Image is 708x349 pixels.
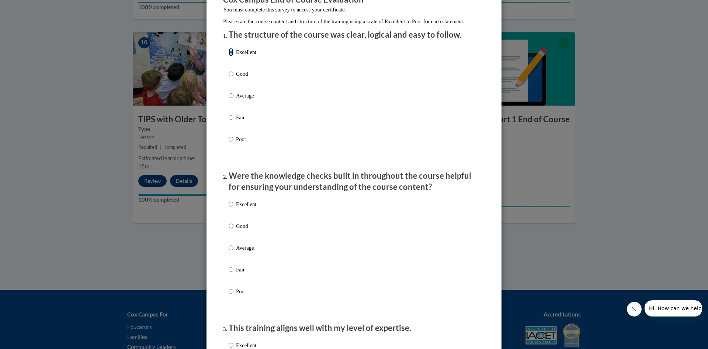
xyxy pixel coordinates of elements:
p: The structure of the course was clear, logical and easy to follow. [229,29,479,41]
input: Excellent [229,48,233,56]
p: Excellent [236,200,256,208]
input: Poor [229,135,233,143]
input: Fair [229,266,233,274]
input: Good [229,70,233,78]
p: Average [236,244,256,252]
p: This training aligns well with my level of expertise. [229,322,479,334]
p: Average [236,92,256,100]
p: Please rate the course content and structure of the training using a scale of Excellent to Poor f... [223,17,485,25]
p: Fair [236,266,256,274]
p: Poor [236,135,256,143]
p: You must complete this survey to access your certificate. [223,6,485,14]
input: Average [229,244,233,252]
input: Excellent [229,200,233,208]
iframe: Message from company [645,300,702,317]
input: Fair [229,113,233,122]
input: Average [229,92,233,100]
p: Poor [236,287,256,295]
p: Good [236,70,256,78]
input: Poor [229,287,233,295]
iframe: Close message [627,302,642,317]
p: Good [236,222,256,230]
span: Hi. How can we help? [4,5,60,11]
input: Good [229,222,233,230]
p: Were the knowledge checks built in throughout the course helpful for ensuring your understanding ... [229,170,479,193]
p: Fair [236,113,256,122]
p: Excellent [236,48,256,56]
